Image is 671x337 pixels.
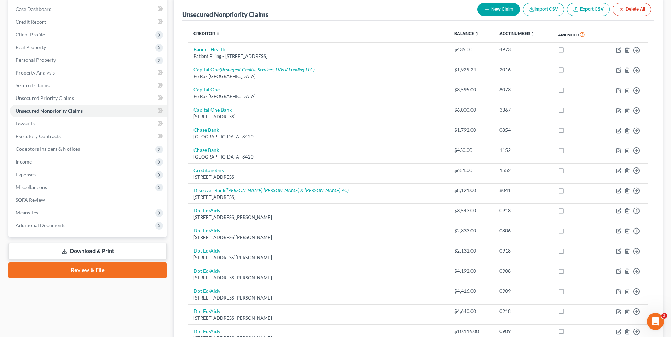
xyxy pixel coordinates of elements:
[16,95,74,101] span: Unsecured Priority Claims
[499,247,546,254] div: 0918
[193,194,443,201] div: [STREET_ADDRESS]
[499,167,546,174] div: 1552
[193,113,443,120] div: [STREET_ADDRESS]
[454,106,488,113] div: $6,000.00
[499,227,546,234] div: 0806
[193,295,443,301] div: [STREET_ADDRESS][PERSON_NAME]
[16,31,45,37] span: Client Profile
[225,187,349,193] i: ([PERSON_NAME] [PERSON_NAME] & [PERSON_NAME] PC)
[10,16,167,28] a: Credit Report
[16,70,55,76] span: Property Analysis
[182,10,268,19] div: Unsecured Nonpriority Claims
[454,187,488,194] div: $8,121.00
[499,288,546,295] div: 0909
[16,184,47,190] span: Miscellaneous
[499,106,546,113] div: 3367
[193,167,224,173] a: Creditonebnk
[16,146,80,152] span: Codebtors Insiders & Notices
[193,127,219,133] a: Chase Bank
[8,243,167,260] a: Download & Print
[16,108,83,114] span: Unsecured Nonpriority Claims
[193,46,225,52] a: Banner Health
[16,57,56,63] span: Personal Property
[10,3,167,16] a: Case Dashboard
[10,92,167,105] a: Unsecured Priority Claims
[499,126,546,134] div: 0854
[193,187,349,193] a: Discover Bank([PERSON_NAME] [PERSON_NAME] & [PERSON_NAME] PC)
[454,267,488,274] div: $4,192.00
[193,31,220,36] a: Creditor unfold_more
[10,117,167,130] a: Lawsuits
[193,73,443,80] div: Po Box [GEOGRAPHIC_DATA]
[193,154,443,160] div: [GEOGRAPHIC_DATA]-8420
[499,31,535,36] a: Acct Number unfold_more
[220,66,315,72] i: (Resurgent Capital Services, LVNV Funding LLC)
[454,207,488,214] div: $3,543.00
[552,26,601,43] th: Amended
[193,268,220,274] a: Dpt Ed/Aidv
[499,46,546,53] div: 4973
[193,147,219,153] a: Chase Bank
[16,197,45,203] span: SOFA Review
[193,134,443,140] div: [GEOGRAPHIC_DATA]-8420
[499,267,546,274] div: 0908
[10,105,167,117] a: Unsecured Nonpriority Claims
[454,86,488,93] div: $3,595.00
[475,32,479,36] i: unfold_more
[193,248,220,254] a: Dpt Ed/Aidv
[454,167,488,174] div: $651.00
[523,3,564,16] button: Import CSV
[193,328,220,334] a: Dpt Ed/Aidv
[454,126,488,134] div: $1,792.00
[454,288,488,295] div: $4,416.00
[193,87,220,93] a: Capital One
[10,130,167,143] a: Executory Contracts
[10,79,167,92] a: Secured Claims
[499,328,546,335] div: 0909
[499,86,546,93] div: 8073
[499,308,546,315] div: 0218
[193,174,443,181] div: [STREET_ADDRESS]
[499,66,546,73] div: 2016
[454,31,479,36] a: Balance unfold_more
[454,66,488,73] div: $1,929.24
[647,313,664,330] iframe: Intercom live chat
[193,207,220,213] a: Dpt Ed/Aidv
[16,171,36,177] span: Expenses
[10,194,167,206] a: SOFA Review
[16,44,46,50] span: Real Property
[16,133,61,139] span: Executory Contracts
[193,53,443,60] div: Patient Billing - [STREET_ADDRESS]
[216,32,220,36] i: unfold_more
[8,262,167,278] a: Review & File
[613,3,651,16] button: Delete All
[193,274,443,281] div: [STREET_ADDRESS][PERSON_NAME]
[454,46,488,53] div: $435.00
[193,315,443,321] div: [STREET_ADDRESS][PERSON_NAME]
[454,147,488,154] div: $430.00
[193,227,220,233] a: Dpt Ed/Aidv
[661,313,667,319] span: 3
[477,3,520,16] button: New Claim
[454,308,488,315] div: $4,640.00
[16,82,50,88] span: Secured Claims
[454,328,488,335] div: $10,116.00
[193,93,443,100] div: Po Box [GEOGRAPHIC_DATA]
[16,209,40,215] span: Means Test
[16,120,35,126] span: Lawsuits
[193,288,220,294] a: Dpt Ed/Aidv
[531,32,535,36] i: unfold_more
[16,222,65,228] span: Additional Documents
[16,159,32,165] span: Income
[16,6,52,12] span: Case Dashboard
[193,308,220,314] a: Dpt Ed/Aidv
[193,66,315,72] a: Capital One(Resurgent Capital Services, LVNV Funding LLC)
[193,214,443,221] div: [STREET_ADDRESS][PERSON_NAME]
[567,3,610,16] a: Export CSV
[193,234,443,241] div: [STREET_ADDRESS][PERSON_NAME]
[10,66,167,79] a: Property Analysis
[454,247,488,254] div: $2,131.00
[193,254,443,261] div: [STREET_ADDRESS][PERSON_NAME]
[499,147,546,154] div: 1152
[16,19,46,25] span: Credit Report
